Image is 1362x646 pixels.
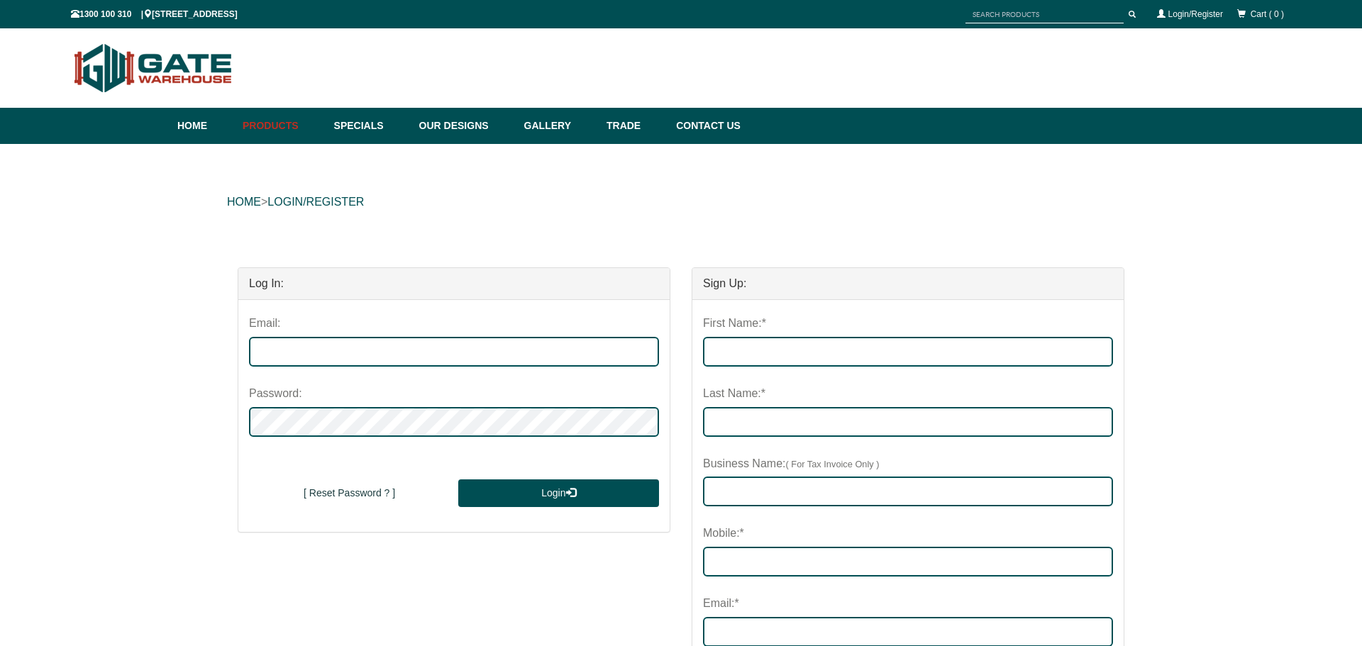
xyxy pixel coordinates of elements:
label: Business Name: [703,451,880,477]
label: Mobile:* [703,520,744,547]
span: 1300 100 310 | [STREET_ADDRESS] [71,9,238,19]
a: Contact Us [669,108,741,144]
a: Gallery [517,108,599,144]
button: Login [458,479,659,508]
a: Home [177,108,236,144]
a: Login/Register [1168,9,1223,19]
button: [ Reset Password ? ] [249,479,450,508]
a: HOME [227,196,261,208]
a: Specials [327,108,412,144]
strong: Sign Up: [703,277,746,289]
label: Email: [249,311,280,337]
span: ( For Tax Invoice Only ) [786,459,880,469]
div: > [227,179,1135,225]
a: LOGIN/REGISTER [267,196,364,208]
label: Password: [249,381,302,407]
img: Gate Warehouse [71,35,236,101]
input: SEARCH PRODUCTS [965,6,1124,23]
label: Email:* [703,591,739,617]
span: Cart ( 0 ) [1251,9,1284,19]
label: First Name:* [703,311,766,337]
a: Products [236,108,327,144]
strong: Log In: [249,277,284,289]
a: Trade [599,108,669,144]
label: Last Name:* [703,381,765,407]
a: Our Designs [412,108,517,144]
